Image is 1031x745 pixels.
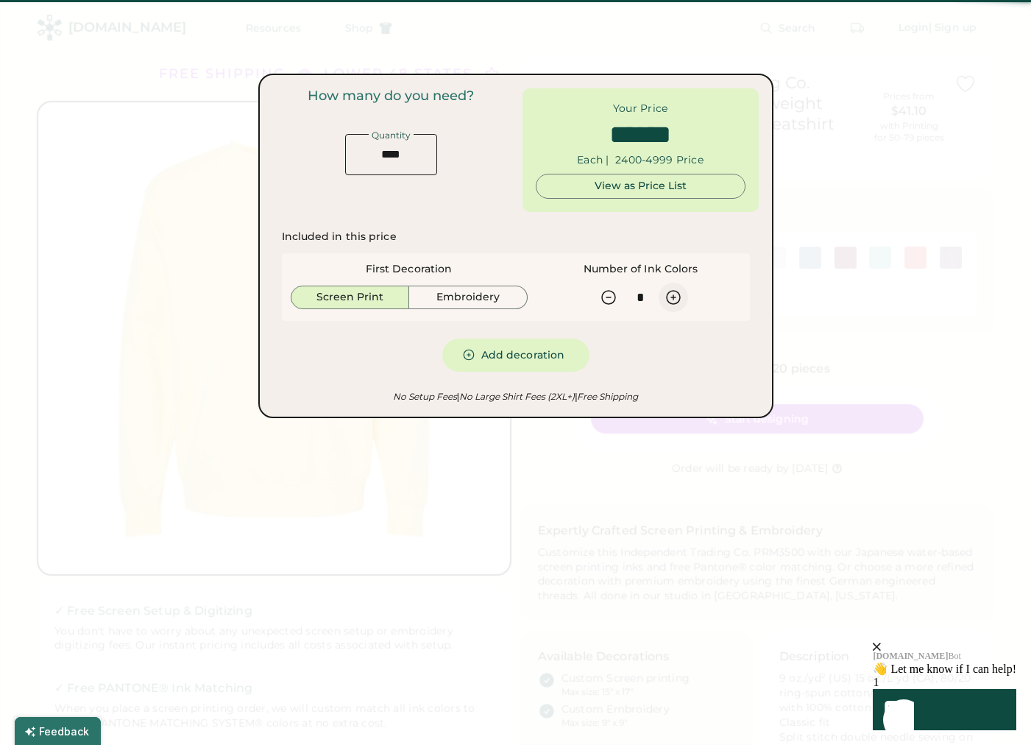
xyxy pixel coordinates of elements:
[575,391,638,402] em: Free Shipping
[308,88,474,105] div: How many do you need?
[613,102,668,116] div: Your Price
[291,286,410,309] button: Screen Print
[457,391,459,402] font: |
[369,131,414,140] div: Quantity
[393,391,457,402] em: No Setup Fees
[457,391,575,402] em: No Large Shirt Fees (2XL+)
[575,391,577,402] font: |
[442,339,589,372] button: Add decoration
[577,153,704,168] div: Each | 2400-4999 Price
[282,230,397,244] div: Included in this price
[784,556,1027,742] iframe: Front Chat
[584,262,698,277] div: Number of Ink Colors
[366,262,453,277] div: First Decoration
[409,286,528,309] button: Embroidery
[548,179,733,194] div: View as Price List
